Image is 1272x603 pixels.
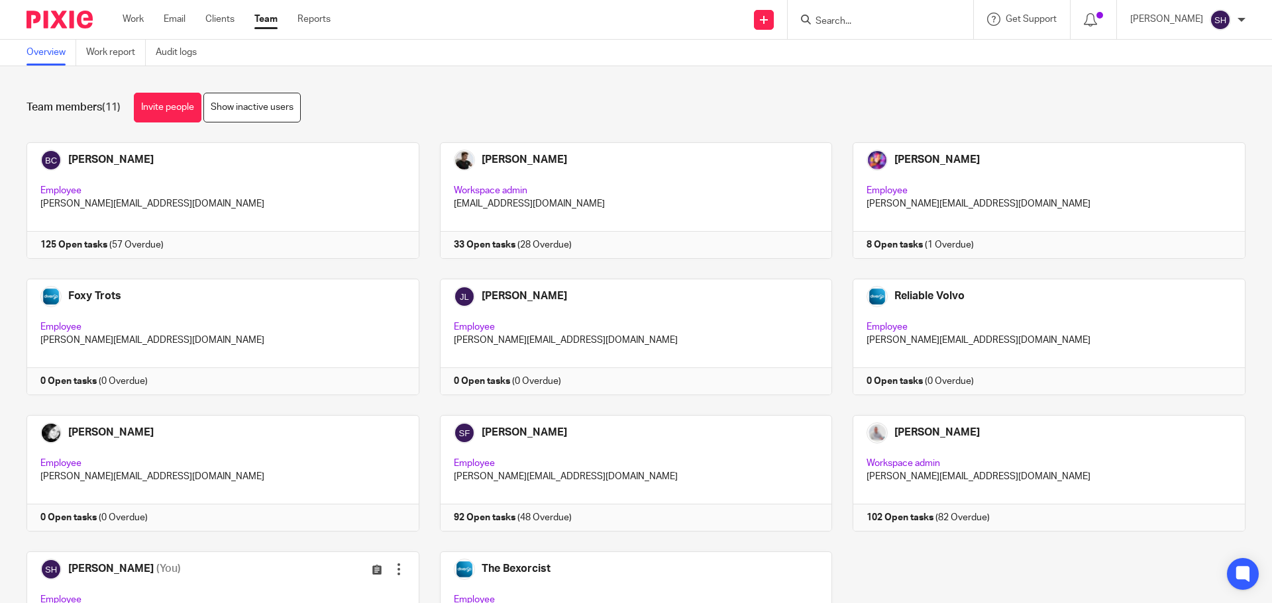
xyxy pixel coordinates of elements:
[1130,13,1203,26] p: [PERSON_NAME]
[205,13,235,26] a: Clients
[164,13,185,26] a: Email
[814,16,933,28] input: Search
[297,13,331,26] a: Reports
[254,13,278,26] a: Team
[1210,9,1231,30] img: svg%3E
[203,93,301,122] a: Show inactive users
[26,40,76,66] a: Overview
[86,40,146,66] a: Work report
[102,102,121,113] span: (11)
[134,93,201,122] a: Invite people
[123,13,144,26] a: Work
[1006,15,1057,24] span: Get Support
[26,11,93,28] img: Pixie
[26,101,121,115] h1: Team members
[156,40,207,66] a: Audit logs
